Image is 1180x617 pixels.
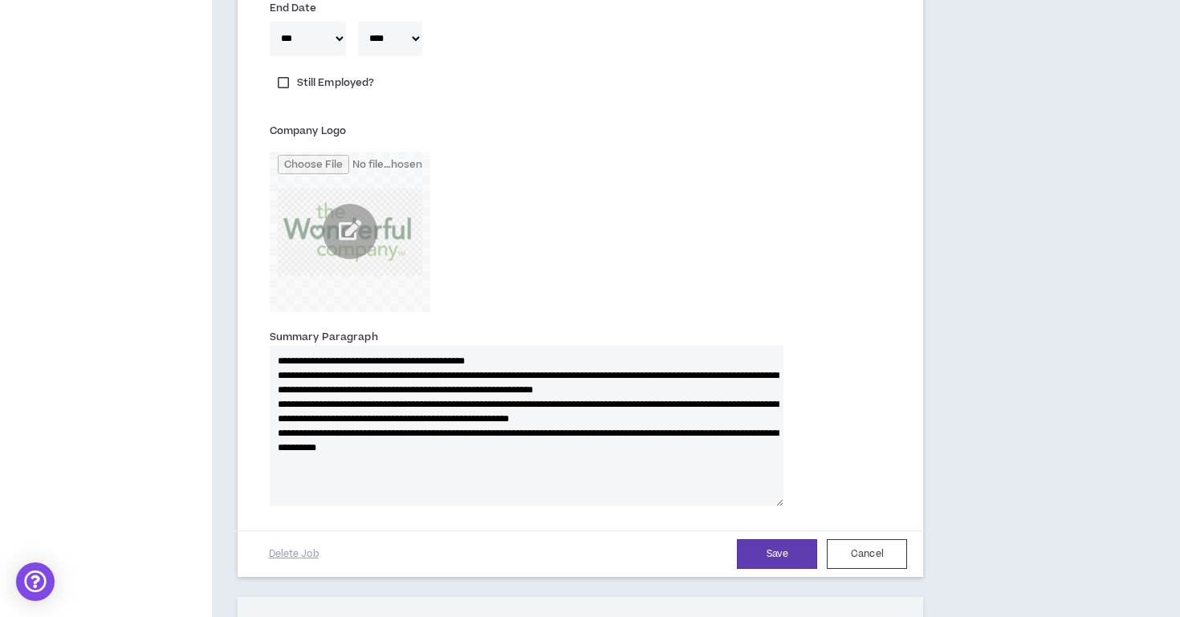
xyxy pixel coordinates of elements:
label: Still Employed? [270,71,383,94]
label: Company Logo [270,118,346,144]
button: Save [737,539,817,569]
label: Summary Paragraph [270,324,378,350]
button: Cancel [827,539,907,569]
div: Open Intercom Messenger [16,562,55,601]
button: Delete Job [254,540,334,568]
